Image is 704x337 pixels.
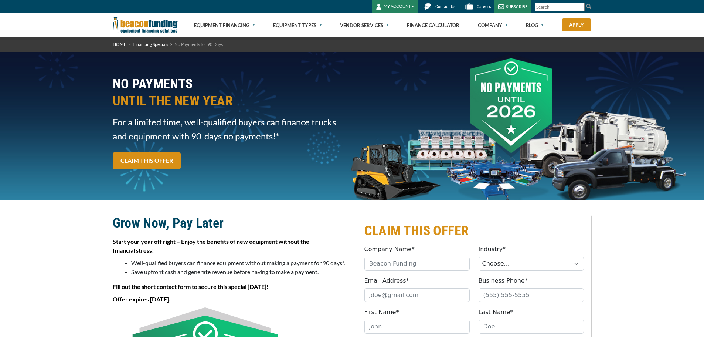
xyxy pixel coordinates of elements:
a: Finance Calculator [407,13,459,37]
input: Doe [479,320,584,334]
h2: CLAIM THIS OFFER [364,222,584,239]
input: jdoe@gmail.com [364,288,470,302]
span: Careers [477,4,491,9]
input: John [364,320,470,334]
a: Financing Specials [133,41,168,47]
strong: Start your year off right – Enjoy the benefits of new equipment without the financial stress! [113,238,309,254]
input: (555) 555-5555 [479,288,584,302]
img: Search [586,3,592,9]
a: CLAIM THIS OFFER [113,152,181,169]
strong: Fill out the short contact form to secure this special [DATE]! [113,283,269,290]
h2: Grow Now, Pay Later [113,215,348,232]
input: Beacon Funding [364,257,470,271]
span: No Payments for 90 Days [174,41,223,47]
label: First Name* [364,308,399,317]
h2: NO PAYMENTS [113,75,348,109]
label: Industry* [479,245,506,254]
label: Business Phone* [479,276,528,285]
a: Apply [562,18,591,31]
a: Clear search text [577,4,583,10]
a: Equipment Types [273,13,322,37]
span: UNTIL THE NEW YEAR [113,92,348,109]
span: Contact Us [435,4,455,9]
a: HOME [113,41,126,47]
li: Well-qualified buyers can finance equipment without making a payment for 90 days*. [131,259,348,267]
span: For a limited time, well-qualified buyers can finance trucks and equipment with 90-days no paymen... [113,115,348,143]
label: Last Name* [479,308,513,317]
a: Equipment Financing [194,13,255,37]
img: Beacon Funding Corporation logo [113,13,178,37]
li: Save upfront cash and generate revenue before having to make a payment. [131,267,348,276]
strong: Offer expires [DATE]. [113,296,170,303]
input: Search [535,3,585,11]
a: Company [478,13,508,37]
label: Company Name* [364,245,415,254]
label: Email Address* [364,276,409,285]
a: Vendor Services [340,13,389,37]
a: Blog [526,13,544,37]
